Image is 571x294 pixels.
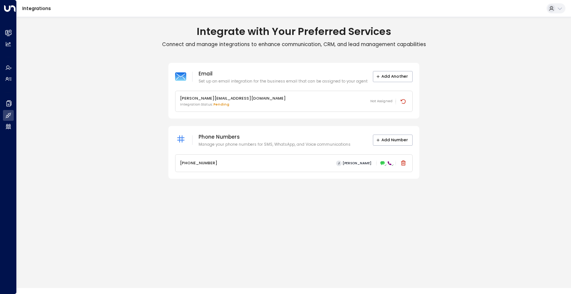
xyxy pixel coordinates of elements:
span: Not Assigned [370,99,393,104]
button: Add Number [373,135,413,146]
button: Delete phone number [399,159,408,168]
p: Set up an email integration for the business email that can be assigned to your agent [199,78,368,84]
p: Email [199,70,368,78]
p: Phone Numbers [199,133,351,142]
p: Connect and manage integrations to enhance communication, CRM, and lead management capabilities [17,41,571,48]
a: Integrations [22,5,51,12]
span: [PERSON_NAME] [343,161,371,165]
div: VOICE (Active) [387,160,393,166]
p: [PHONE_NUMBER] [180,160,217,166]
p: Integration Status: [180,102,286,107]
p: [PERSON_NAME][EMAIL_ADDRESS][DOMAIN_NAME] [180,96,286,101]
h1: Integrate with Your Preferred Services [17,25,571,38]
p: Manage your phone numbers for SMS, WhatsApp, and Voice communications [199,142,351,148]
div: SMS (Active) [380,160,385,166]
span: pending [213,102,229,107]
span: J [336,161,342,166]
button: J[PERSON_NAME] [334,159,374,167]
button: Add Another [373,71,413,82]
